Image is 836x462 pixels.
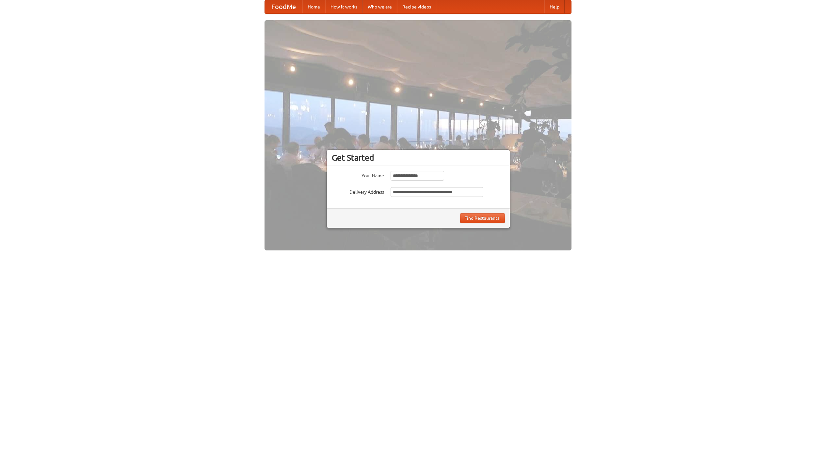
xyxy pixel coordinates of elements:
a: Who we are [362,0,397,13]
a: Home [302,0,325,13]
a: How it works [325,0,362,13]
a: FoodMe [265,0,302,13]
label: Delivery Address [332,187,384,195]
label: Your Name [332,171,384,179]
a: Help [544,0,565,13]
a: Recipe videos [397,0,436,13]
h3: Get Started [332,153,505,163]
button: Find Restaurants! [460,213,505,223]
